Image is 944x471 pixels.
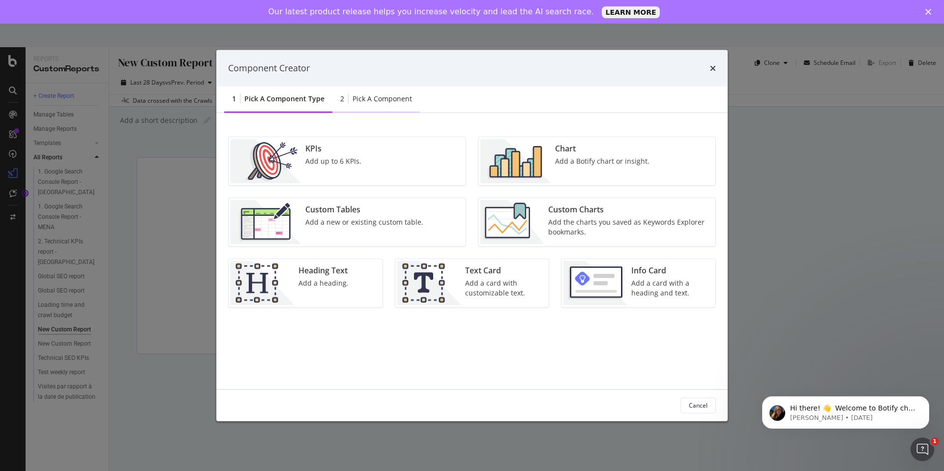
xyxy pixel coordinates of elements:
[710,62,716,75] div: times
[465,265,543,276] div: Text Card
[689,401,708,410] div: Cancel
[548,204,709,215] div: Custom Charts
[298,265,349,276] div: Heading Text
[216,50,728,421] div: modal
[680,397,716,413] button: Cancel
[305,143,361,154] div: KPIs
[340,93,344,103] div: 2
[925,9,935,15] div: Close
[353,93,412,103] div: Pick a Component
[548,217,709,236] div: Add the charts you saved as Keywords Explorer bookmarks.
[397,261,461,305] img: CIPqJSrR.png
[931,438,939,445] span: 1
[631,265,709,276] div: Info Card
[244,93,324,103] div: Pick a Component type
[231,200,301,244] img: CzM_nd8v.png
[911,438,934,461] iframe: Intercom live chat
[465,278,543,297] div: Add a card with customizable text.
[268,7,594,17] div: Our latest product release helps you increase velocity and lead the AI search race.
[563,261,627,305] img: 9fcGIRyhgxRLRpur6FCk681sBQ4rDmX99LnU5EkywwAAAAAElFTkSuQmCC
[231,139,301,183] img: __UUOcd1.png
[305,217,423,227] div: Add a new or existing custom table.
[232,93,236,103] div: 1
[555,143,649,154] div: Chart
[480,200,544,244] img: Chdk0Fza.png
[298,278,349,288] div: Add a heading.
[231,261,295,305] img: CtJ9-kHf.png
[631,278,709,297] div: Add a card with a heading and text.
[228,62,310,75] div: Component Creator
[602,6,660,18] a: LEARN MORE
[480,139,551,183] img: BHjNRGjj.png
[555,156,649,166] div: Add a Botify chart or insight.
[747,376,944,444] iframe: Intercom notifications message
[305,156,361,166] div: Add up to 6 KPIs.
[305,204,423,215] div: Custom Tables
